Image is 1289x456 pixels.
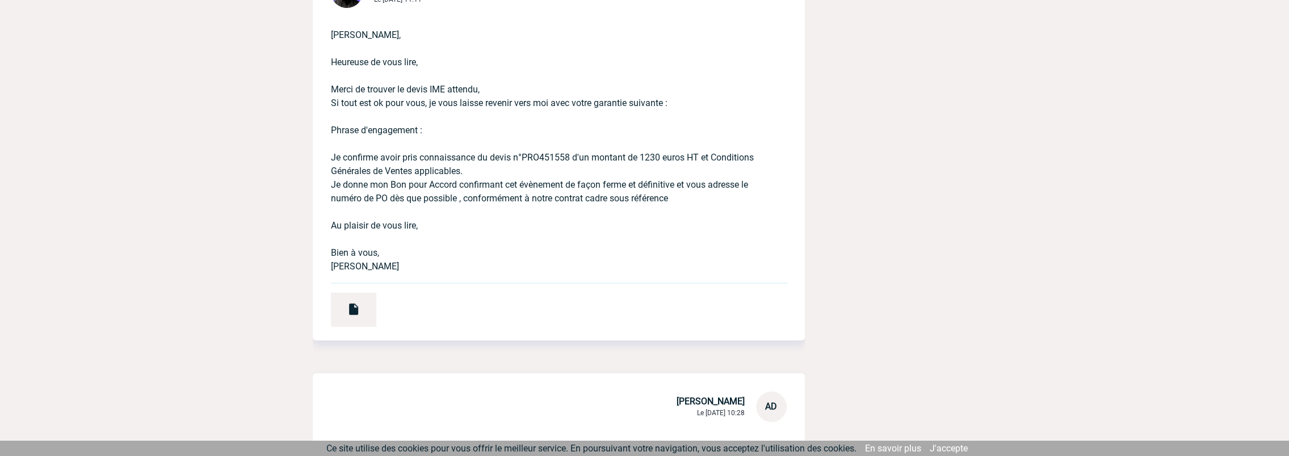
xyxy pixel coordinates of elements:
a: J'accepte [930,443,968,454]
a: En savoir plus [865,443,921,454]
span: AD [765,401,777,412]
span: Le [DATE] 10:28 [697,409,745,417]
span: Ce site utilise des cookies pour vous offrir le meilleur service. En poursuivant votre navigation... [326,443,856,454]
p: OK merci je valide le devis pour le mini bus, [331,422,755,454]
span: [PERSON_NAME] [677,396,745,407]
a: Devis PRO451558 DASSAULT SYSTEMES SE.pdf [313,299,376,310]
p: [PERSON_NAME], Heureuse de vous lire, Merci de trouver le devis IME attendu, Si tout est ok pour ... [331,10,755,273]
